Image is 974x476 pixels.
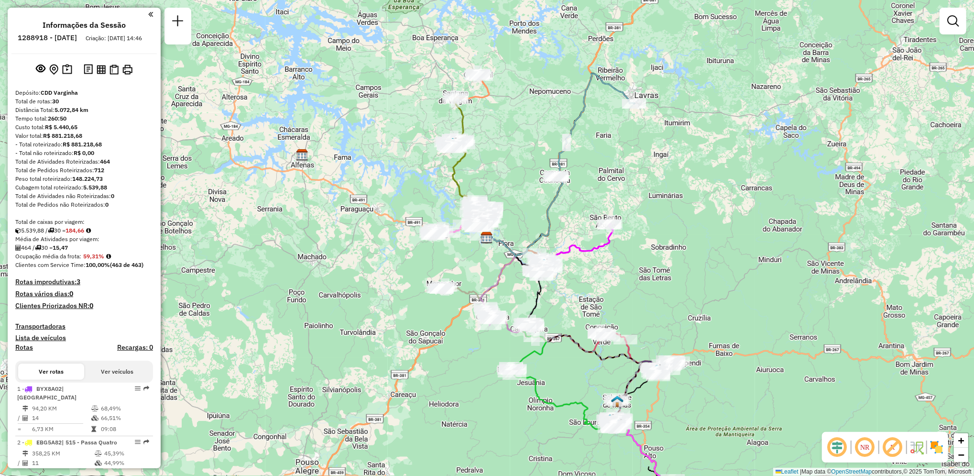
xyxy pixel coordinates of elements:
div: 464 / 30 = [15,244,153,252]
td: 45,39% [104,449,149,458]
strong: R$ 0,00 [74,149,94,156]
i: Total de Atividades [22,460,28,466]
strong: 464 [100,158,110,165]
em: Rota exportada [143,439,149,445]
strong: 30 [52,98,59,105]
button: Visualizar relatório de Roteirização [95,63,108,76]
img: Fluxo de ruas [909,440,924,455]
td: 94,20 KM [32,404,91,413]
button: Painel de Sugestão [60,62,74,77]
a: Clique aqui para minimizar o painel [148,9,153,20]
a: Rotas [15,343,33,352]
h4: Clientes Priorizados NR: [15,302,153,310]
strong: R$ 881.218,68 [63,141,102,148]
div: Criação: [DATE] 14:46 [82,34,146,43]
div: Total de caixas por viagem: [15,218,153,226]
strong: 0 [105,201,109,208]
div: Total de Pedidos Roteirizados: [15,166,153,175]
span: | [800,468,801,475]
span: Clientes com Service Time: [15,261,86,268]
strong: 5.072,84 km [55,106,88,113]
strong: 712 [94,166,104,174]
strong: 100,00% [86,261,110,268]
strong: 0 [111,192,114,199]
em: Média calculada utilizando a maior ocupação (%Peso ou %Cubagem) de cada rota da sessão. Rotas cro... [106,254,111,259]
i: Tempo total em rota [91,426,96,432]
img: Tres Coracoes [538,258,550,271]
strong: 3 [77,277,80,286]
strong: R$ 881.218,68 [43,132,82,139]
strong: 260:50 [48,115,66,122]
div: 5.539,88 / 30 = [15,226,153,235]
span: 1 - [17,385,77,401]
i: Cubagem total roteirizado [15,228,21,233]
img: Tres Pontas [447,137,459,150]
a: Zoom out [954,448,968,462]
button: Ver veículos [84,364,150,380]
i: Meta Caixas/viagem: 211,50 Diferença: -26,84 [86,228,91,233]
div: Map data © contributors,© 2025 TomTom, Microsoft [773,468,974,476]
em: Opções [135,439,141,445]
strong: 184,66 [66,227,84,234]
td: 6,73 KM [32,424,91,434]
strong: 148.224,73 [72,175,103,182]
div: - Total roteirizado: [15,140,153,149]
strong: 0 [69,289,73,298]
span: BYX8A02 [36,385,62,392]
i: % de utilização da cubagem [95,460,102,466]
button: Visualizar Romaneio [108,63,120,77]
i: Distância Total [22,451,28,456]
td: 11 [32,458,94,468]
td: 358,25 KM [32,449,94,458]
td: 09:08 [100,424,149,434]
span: Ocupação média da frota: [15,253,81,260]
i: Total de rotas [48,228,54,233]
a: Exibir filtros [943,11,963,31]
h4: Transportadoras [15,322,153,331]
div: Peso total roteirizado: [15,175,153,183]
div: Depósito: [15,89,153,97]
i: % de utilização da cubagem [91,415,98,421]
h6: 1288918 - [DATE] [18,33,77,42]
td: / [17,458,22,468]
img: Exibir/Ocultar setores [929,440,944,455]
h4: Rotas vários dias: [15,290,153,298]
em: Opções [135,386,141,391]
div: Distância Total: [15,106,153,114]
i: Total de Atividades [15,245,21,251]
img: CDD Varginha [481,232,493,244]
td: / [17,413,22,423]
div: Valor total: [15,132,153,140]
span: Ocultar deslocamento [826,436,849,459]
h4: Recargas: 0 [117,343,153,352]
img: CDD Alfenas [296,149,308,161]
i: Distância Total [22,406,28,411]
div: Total de Pedidos não Roteirizados: [15,200,153,209]
strong: 59,31% [83,253,104,260]
span: + [958,434,964,446]
span: 2 - [17,439,117,446]
div: - Total não roteirizado: [15,149,153,157]
div: Total de Atividades não Roteirizadas: [15,192,153,200]
td: = [17,424,22,434]
h4: Rotas improdutivas: [15,278,153,286]
div: Total de Atividades Roteirizadas: [15,157,153,166]
img: Soledade de Minas [611,395,624,408]
span: | 515 - Passa Quatro [62,439,117,446]
span: | [GEOGRAPHIC_DATA] [17,385,77,401]
i: % de utilização do peso [91,406,98,411]
a: Nova sessão e pesquisa [168,11,187,33]
strong: CDD Varginha [41,89,78,96]
i: % de utilização do peso [95,451,102,456]
em: Rota exportada [143,386,149,391]
td: 14 [32,413,91,423]
td: 66,51% [100,413,149,423]
a: Zoom in [954,433,968,448]
span: EBG5A82 [36,439,62,446]
div: Tempo total: [15,114,153,123]
i: Total de Atividades [22,415,28,421]
strong: R$ 5.440,65 [45,123,77,131]
td: 44,99% [104,458,149,468]
span: − [958,449,964,461]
